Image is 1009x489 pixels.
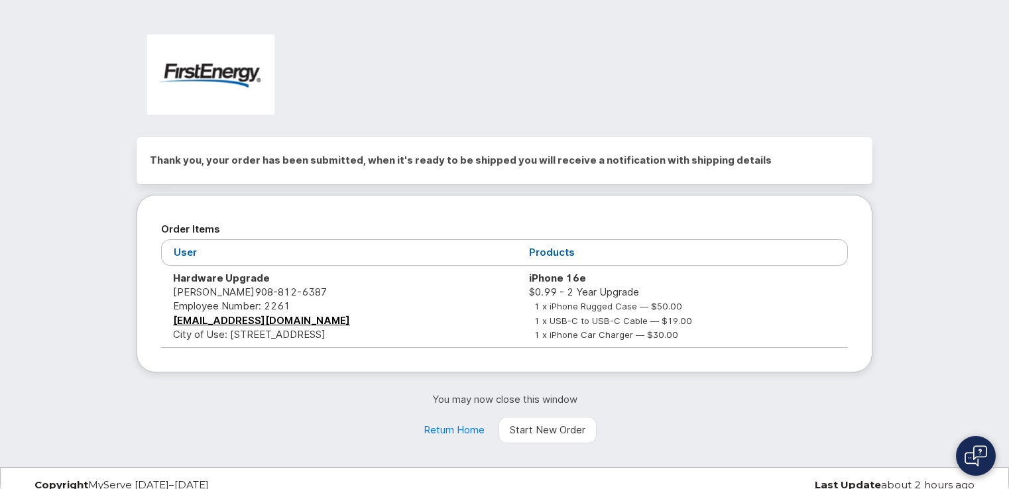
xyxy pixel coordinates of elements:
td: [PERSON_NAME] City of Use: [STREET_ADDRESS] [161,266,517,348]
th: Products [517,239,848,265]
small: 1 x USB-C to USB-C Cable — $19.00 [534,315,692,326]
strong: iPhone 16e [529,272,586,284]
a: Return Home [412,417,496,443]
img: FirstEnergy Corp [147,34,274,115]
h2: Order Items [161,219,848,239]
a: Start New Order [499,417,597,443]
span: 6387 [297,286,327,298]
small: 1 x iPhone Rugged Case — $50.00 [534,301,682,311]
a: [EMAIL_ADDRESS][DOMAIN_NAME] [173,314,350,327]
strong: Hardware Upgrade [173,272,270,284]
td: $0.99 - 2 Year Upgrade [517,266,848,348]
span: 812 [273,286,297,298]
p: You may now close this window [137,392,872,406]
span: 908 [255,286,327,298]
span: Employee Number: 2261 [173,299,290,312]
h2: Thank you, your order has been submitted, when it's ready to be shipped you will receive a notifi... [150,150,859,170]
small: 1 x iPhone Car Charger — $30.00 [534,329,678,340]
img: Open chat [965,445,987,466]
th: User [161,239,517,265]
